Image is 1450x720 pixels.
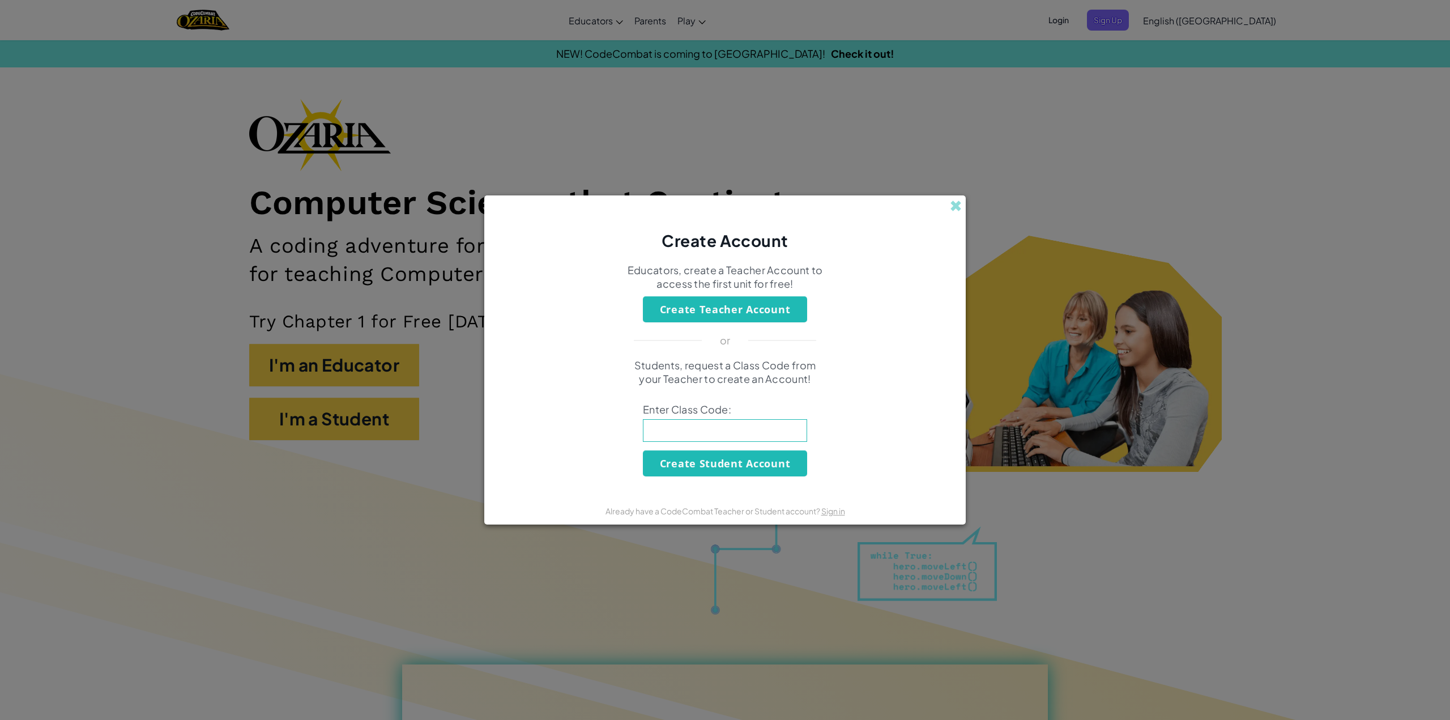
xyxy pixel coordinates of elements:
[626,359,824,386] p: Students, request a Class Code from your Teacher to create an Account!
[626,263,824,291] p: Educators, create a Teacher Account to access the first unit for free!
[643,296,807,322] button: Create Teacher Account
[643,403,807,416] span: Enter Class Code:
[662,231,788,250] span: Create Account
[821,506,845,516] a: Sign in
[720,334,731,347] p: or
[643,450,807,476] button: Create Student Account
[605,506,821,516] span: Already have a CodeCombat Teacher or Student account?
